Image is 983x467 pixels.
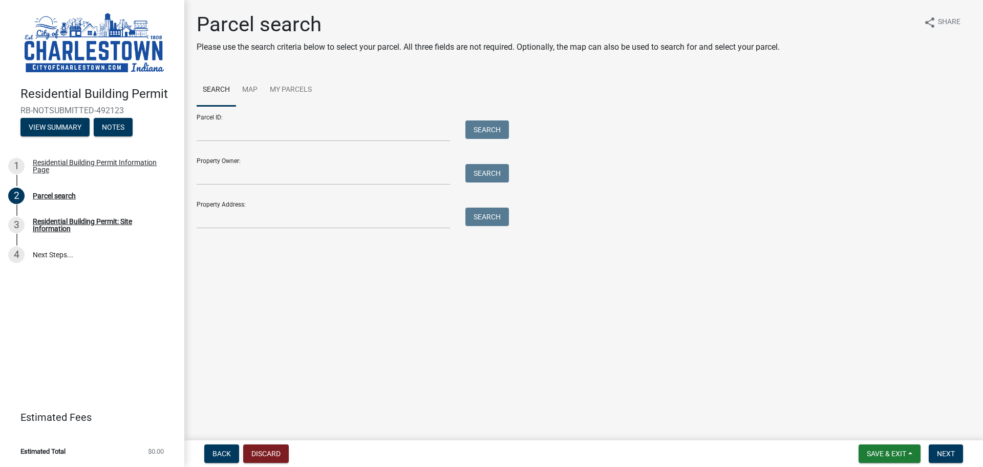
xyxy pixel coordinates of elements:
[33,159,168,173] div: Residential Building Permit Information Page
[197,12,780,37] h1: Parcel search
[197,74,236,107] a: Search
[859,444,921,463] button: Save & Exit
[465,164,509,182] button: Search
[867,450,906,458] span: Save & Exit
[264,74,318,107] a: My Parcels
[938,16,960,29] span: Share
[20,106,164,115] span: RB-NOTSUBMITTED-492123
[236,74,264,107] a: Map
[8,158,25,174] div: 1
[929,444,963,463] button: Next
[94,118,133,136] button: Notes
[465,208,509,226] button: Search
[212,450,231,458] span: Back
[94,124,133,132] wm-modal-confirm: Notes
[8,247,25,263] div: 4
[8,188,25,204] div: 2
[148,448,164,455] span: $0.00
[937,450,955,458] span: Next
[20,11,168,76] img: City of Charlestown, Indiana
[924,16,936,29] i: share
[204,444,239,463] button: Back
[20,118,90,136] button: View Summary
[8,217,25,233] div: 3
[20,124,90,132] wm-modal-confirm: Summary
[20,448,66,455] span: Estimated Total
[915,12,969,32] button: shareShare
[243,444,289,463] button: Discard
[197,41,780,53] p: Please use the search criteria below to select your parcel. All three fields are not required. Op...
[465,120,509,139] button: Search
[8,407,168,428] a: Estimated Fees
[33,192,76,199] div: Parcel search
[20,87,176,101] h4: Residential Building Permit
[33,218,168,232] div: Residential Building Permit: Site Information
